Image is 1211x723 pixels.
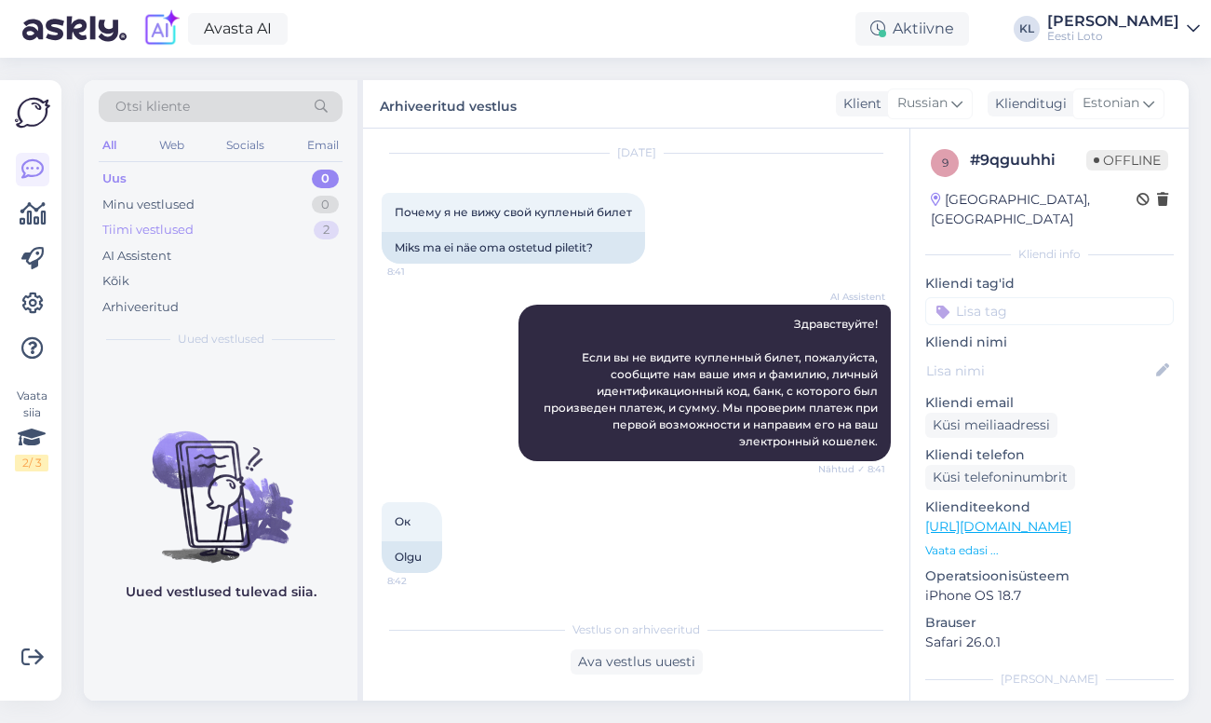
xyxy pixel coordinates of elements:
[102,221,194,239] div: Tiimi vestlused
[126,582,316,602] p: Uued vestlused tulevad siia.
[926,361,1152,381] input: Lisa nimi
[312,196,339,214] div: 0
[387,574,457,588] span: 8:42
[925,518,1071,535] a: [URL][DOMAIN_NAME]
[382,541,442,573] div: Olgu
[925,413,1057,438] div: Küsi meiliaadressi
[102,272,129,291] div: Kõik
[155,133,188,157] div: Web
[84,398,357,566] img: No chats
[102,170,127,188] div: Uus
[925,297,1174,325] input: Lisa tag
[925,671,1174,688] div: [PERSON_NAME]
[931,190,1137,229] div: [GEOGRAPHIC_DATA], [GEOGRAPHIC_DATA]
[925,274,1174,293] p: Kliendi tag'id
[988,94,1067,114] div: Klienditugi
[572,621,700,638] span: Vestlus on arhiveeritud
[1047,14,1200,44] a: [PERSON_NAME]Eesti Loto
[380,91,517,116] label: Arhiveeritud vestlus
[1047,29,1179,44] div: Eesti Loto
[1047,14,1179,29] div: [PERSON_NAME]
[855,12,969,46] div: Aktiivne
[188,13,288,45] a: Avasta AI
[141,9,181,48] img: explore-ai
[925,246,1174,263] div: Kliendi info
[15,455,48,471] div: 2 / 3
[925,566,1174,586] p: Operatsioonisüsteem
[925,613,1174,633] p: Brauser
[395,205,632,219] span: Почему я не вижу свой купленый билет
[815,462,885,476] span: Nähtud ✓ 8:41
[925,633,1174,652] p: Safari 26.0.1
[925,498,1174,517] p: Klienditeekond
[897,93,948,114] span: Russian
[102,247,171,266] div: AI Assistent
[387,265,457,279] span: 8:41
[1083,93,1139,114] span: Estonian
[102,196,195,214] div: Minu vestlused
[925,445,1174,465] p: Kliendi telefon
[115,97,190,116] span: Otsi kliente
[312,170,339,188] div: 0
[925,333,1174,352] p: Kliendi nimi
[571,649,703,675] div: Ava vestlus uuesti
[925,465,1075,490] div: Küsi telefoninumbrit
[925,586,1174,606] p: iPhone OS 18.7
[815,290,885,304] span: AI Assistent
[303,133,343,157] div: Email
[314,221,339,239] div: 2
[925,542,1174,559] p: Vaata edasi ...
[15,95,50,130] img: Askly Logo
[1086,150,1168,171] span: Offline
[102,298,179,317] div: Arhiveeritud
[1014,16,1040,42] div: KL
[395,514,410,528] span: Ок
[382,144,891,161] div: [DATE]
[836,94,881,114] div: Klient
[178,331,264,348] span: Uued vestlused
[925,393,1174,413] p: Kliendi email
[382,232,645,264] div: Miks ma ei näe oma ostetud piletit?
[970,149,1086,171] div: # 9qguuhhi
[942,156,949,170] span: 9
[222,133,268,157] div: Socials
[99,133,120,157] div: All
[15,388,48,471] div: Vaata siia
[925,699,1174,718] p: Märkmed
